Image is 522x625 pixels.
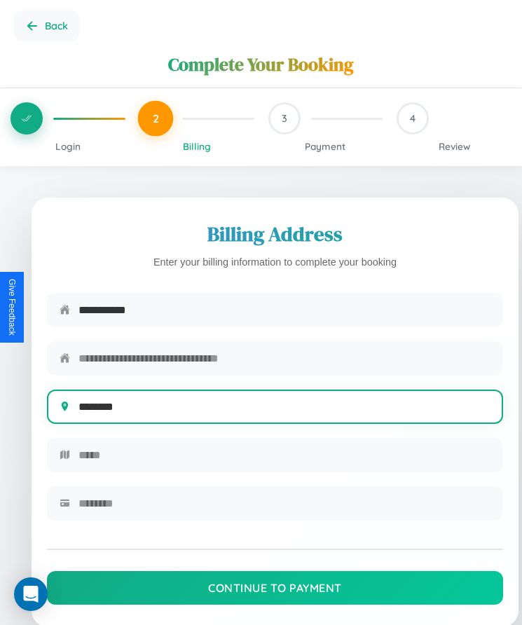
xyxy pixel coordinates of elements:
span: Billing [183,140,211,152]
div: Open Intercom Messenger [14,577,48,611]
h2: Billing Address [47,220,503,248]
span: Review [439,140,470,152]
button: Go back [14,11,79,41]
h1: Complete Your Booking [168,52,354,77]
span: 2 [152,111,158,125]
span: Login [55,140,81,152]
span: Payment [305,140,345,152]
span: 3 [282,112,287,125]
span: 4 [410,112,415,125]
div: Give Feedback [7,279,17,336]
p: Enter your billing information to complete your booking [47,254,503,272]
button: Continue to Payment [47,571,503,605]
